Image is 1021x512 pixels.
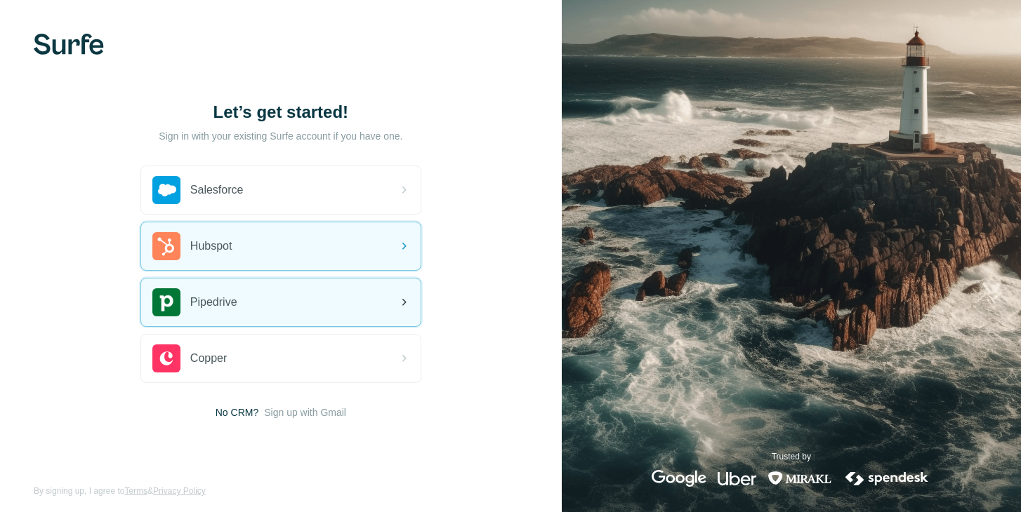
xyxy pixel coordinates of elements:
img: uber's logo [718,470,756,487]
img: pipedrive's logo [152,288,180,316]
p: Sign in with your existing Surfe account if you have one. [159,129,402,143]
a: Privacy Policy [153,486,206,496]
img: spendesk's logo [843,470,930,487]
span: No CRM? [216,405,258,419]
h1: Let’s get started! [140,101,421,123]
span: Copper [190,350,227,367]
img: mirakl's logo [768,470,832,487]
img: google's logo [652,470,706,487]
span: Hubspot [190,238,232,255]
a: Terms [124,486,147,496]
img: hubspot's logo [152,232,180,260]
img: copper's logo [152,344,180,372]
span: Pipedrive [190,294,237,311]
span: Salesforce [190,182,244,198]
img: salesforce's logo [152,176,180,204]
span: By signing up, I agree to & [34,485,206,497]
p: Trusted by [772,450,811,463]
img: Surfe's logo [34,34,104,55]
button: Sign up with Gmail [264,405,346,419]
